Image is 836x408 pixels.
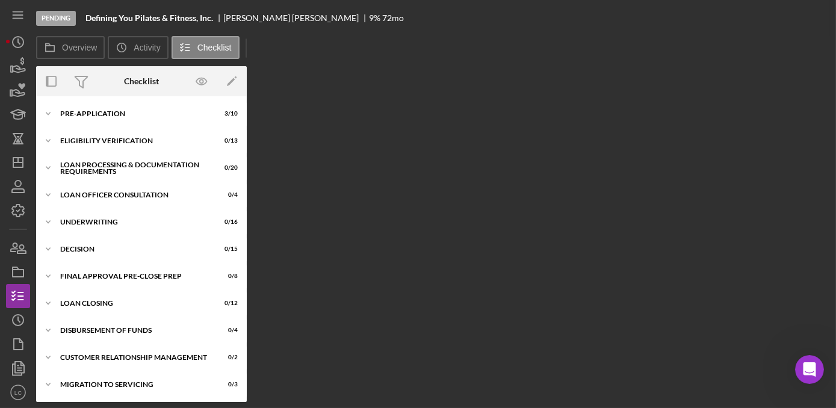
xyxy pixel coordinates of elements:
div: Decision [60,246,208,253]
iframe: Intercom live chat [795,355,824,384]
div: 0 / 16 [216,218,238,226]
div: 0 / 15 [216,246,238,253]
div: 72 mo [382,13,404,23]
button: Activity [108,36,168,59]
div: 0 / 12 [216,300,238,307]
button: LC [6,380,30,404]
label: Checklist [197,43,232,52]
div: 0 / 2 [216,354,238,361]
div: Loan Processing & Documentation Requirements [60,161,208,175]
b: Defining You Pilates & Fitness, Inc. [85,13,213,23]
div: 3 / 10 [216,110,238,117]
div: Checklist [124,76,159,86]
button: Checklist [172,36,240,59]
text: LC [14,389,22,396]
div: Migration to Servicing [60,381,208,388]
label: Activity [134,43,160,52]
div: 9 % [369,13,380,23]
div: Loan Officer Consultation [60,191,208,199]
div: 0 / 8 [216,273,238,280]
button: Overview [36,36,105,59]
div: Underwriting [60,218,208,226]
div: 0 / 3 [216,381,238,388]
div: Disbursement of Funds [60,327,208,334]
div: Customer Relationship Management [60,354,208,361]
div: Pre-Application [60,110,208,117]
div: 0 / 4 [216,327,238,334]
div: [PERSON_NAME] [PERSON_NAME] [223,13,369,23]
div: 0 / 20 [216,164,238,172]
div: Final Approval Pre-Close Prep [60,273,208,280]
div: 0 / 13 [216,137,238,144]
div: Loan Closing [60,300,208,307]
label: Overview [62,43,97,52]
div: Pending [36,11,76,26]
div: 0 / 4 [216,191,238,199]
div: Eligibility Verification [60,137,208,144]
